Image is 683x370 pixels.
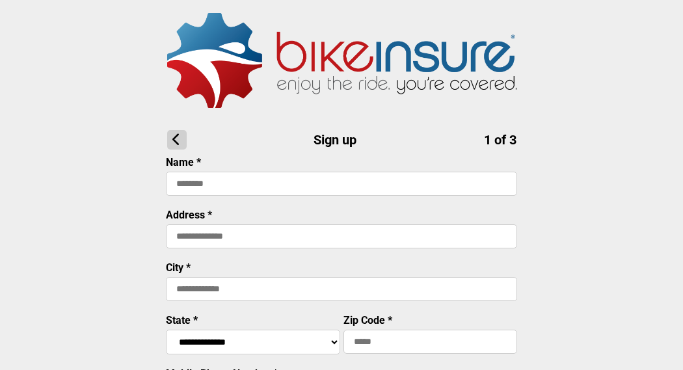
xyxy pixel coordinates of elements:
[343,314,392,326] label: Zip Code *
[167,130,516,150] h1: Sign up
[166,156,201,168] label: Name *
[166,314,198,326] label: State *
[166,261,191,274] label: City *
[484,132,516,148] span: 1 of 3
[166,209,212,221] label: Address *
